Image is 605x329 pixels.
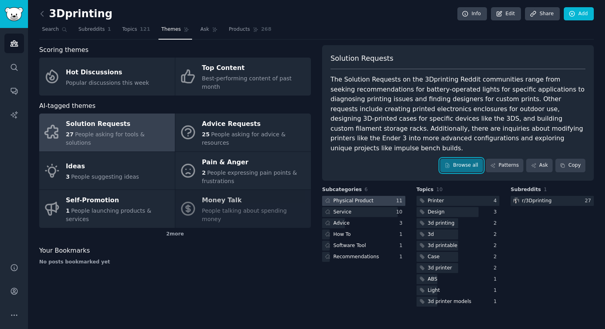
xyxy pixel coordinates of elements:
div: Pain & Anger [202,156,307,169]
span: 1 [544,187,547,192]
div: 27 [585,197,594,205]
div: Recommendations [333,253,379,261]
span: AI-tagged themes [39,101,96,111]
a: 3d2 [417,229,500,239]
div: Printer [428,197,444,205]
span: 268 [261,26,272,33]
span: Topics [122,26,137,33]
a: Topics121 [119,23,153,40]
div: Top Content [202,62,307,75]
a: ABS1 [417,274,500,284]
a: How To1 [322,229,405,239]
button: Copy [555,159,585,172]
span: Products [229,26,250,33]
div: 3d printer models [428,298,471,305]
a: Light1 [417,285,500,295]
h2: 3Dprinting [39,8,112,20]
img: 3Dprinting [513,198,519,203]
span: Scoring themes [39,45,88,55]
div: 3 [494,209,500,216]
a: Case2 [417,252,500,262]
a: Ideas3People suggesting ideas [39,152,175,190]
span: 2 [202,169,206,176]
span: Themes [161,26,181,33]
a: Subreddits1 [76,23,114,40]
div: Design [428,209,445,216]
a: 3Dprintingr/3Dprinting27 [511,196,594,206]
div: No posts bookmarked yet [39,259,311,266]
span: Your Bookmarks [39,246,90,256]
span: 6 [365,187,368,192]
a: Themes [158,23,192,40]
a: 3d printing2 [417,218,500,228]
div: 3 [399,220,405,227]
div: 3d [428,231,434,238]
div: r/ 3Dprinting [522,197,551,205]
span: 1 [66,207,70,214]
a: Printer4 [417,196,500,206]
div: 1 [494,298,500,305]
span: 3 [66,173,70,180]
span: People asking for advice & resources [202,131,286,146]
div: The Solution Requests on the 3Dprinting Reddit communities range from seeking recommendations for... [331,75,585,153]
div: 2 [494,242,500,249]
a: 3d printer models1 [417,297,500,307]
span: 121 [140,26,150,33]
div: Hot Discussions [66,66,149,79]
div: Service [333,209,351,216]
div: Self-Promotion [66,194,171,207]
div: Physical Product [333,197,373,205]
div: Advice Requests [202,118,307,131]
span: People expressing pain points & frustrations [202,169,297,184]
div: Advice [333,220,350,227]
div: Solution Requests [66,118,171,131]
a: Ask [198,23,220,40]
span: Solution Requests [331,54,393,64]
span: Subreddits [511,186,541,193]
a: Advice3 [322,218,405,228]
span: Subcategories [322,186,362,193]
span: Topics [417,186,434,193]
a: 3d printer2 [417,263,500,273]
span: Ask [200,26,209,33]
div: 11 [396,197,405,205]
div: Ideas [66,160,139,173]
div: 4 [494,197,500,205]
div: 2 [494,265,500,272]
div: ABS [428,276,437,283]
div: 3d printable [428,242,457,249]
div: 1 [494,276,500,283]
div: 2 more [39,228,311,241]
a: Top ContentBest-performing content of past month [175,58,311,96]
span: People launching products & services [66,207,152,222]
span: People asking for tools & solutions [66,131,145,146]
a: Solution Requests27People asking for tools & solutions [39,114,175,152]
a: Design3 [417,207,500,217]
div: 1 [399,231,405,238]
span: Search [42,26,59,33]
div: Case [428,253,440,261]
a: Service10 [322,207,405,217]
span: Popular discussions this week [66,80,149,86]
a: Patterns [486,159,523,172]
div: 2 [494,220,500,227]
a: Edit [491,7,521,21]
span: People suggesting ideas [71,173,139,180]
div: How To [333,231,351,238]
div: 1 [399,253,405,261]
div: Software Tool [333,242,366,249]
a: Physical Product11 [322,196,405,206]
a: Hot DiscussionsPopular discussions this week [39,58,175,96]
a: Recommendations1 [322,252,405,262]
div: 2 [494,253,500,261]
span: Best-performing content of past month [202,75,292,90]
span: Subreddits [78,26,105,33]
a: Search [39,23,70,40]
span: 25 [202,131,210,138]
div: 1 [494,287,500,294]
a: 3d printable2 [417,241,500,251]
span: 27 [66,131,74,138]
div: 2 [494,231,500,238]
div: 10 [396,209,405,216]
a: Share [525,7,559,21]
